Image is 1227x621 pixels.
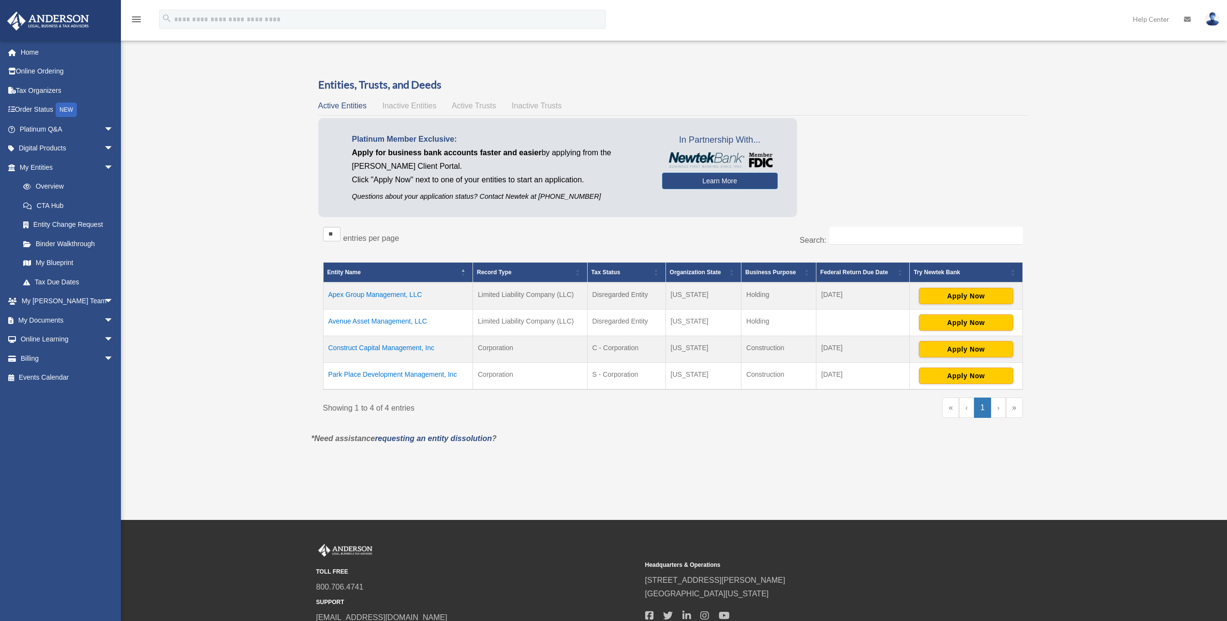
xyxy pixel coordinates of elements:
[919,368,1013,384] button: Apply Now
[14,196,123,215] a: CTA Hub
[662,173,778,189] a: Learn More
[587,336,665,363] td: C - Corporation
[352,173,648,187] p: Click "Apply Now" next to one of your entities to start an application.
[316,544,374,557] img: Anderson Advisors Platinum Portal
[7,158,123,177] a: My Entitiesarrow_drop_down
[131,17,142,25] a: menu
[7,368,128,387] a: Events Calendar
[7,139,128,158] a: Digital Productsarrow_drop_down
[919,314,1013,331] button: Apply Now
[974,398,991,418] a: 1
[56,103,77,117] div: NEW
[318,102,367,110] span: Active Entities
[323,263,473,283] th: Entity Name: Activate to invert sorting
[816,282,910,310] td: [DATE]
[104,139,123,159] span: arrow_drop_down
[7,100,128,120] a: Order StatusNEW
[741,363,816,390] td: Construction
[816,363,910,390] td: [DATE]
[512,102,562,110] span: Inactive Trusts
[14,215,123,235] a: Entity Change Request
[14,177,118,196] a: Overview
[1205,12,1220,26] img: User Pic
[670,269,721,276] span: Organization State
[352,191,648,203] p: Questions about your application status? Contact Newtek at [PHONE_NUMBER]
[473,310,588,336] td: Limited Liability Company (LLC)
[4,12,92,30] img: Anderson Advisors Platinum Portal
[316,597,638,607] small: SUPPORT
[473,363,588,390] td: Corporation
[665,310,741,336] td: [US_STATE]
[665,363,741,390] td: [US_STATE]
[14,272,123,292] a: Tax Due Dates
[7,292,128,311] a: My [PERSON_NAME] Teamarrow_drop_down
[741,336,816,363] td: Construction
[587,263,665,283] th: Tax Status: Activate to sort
[311,434,497,443] em: *Need assistance ?
[741,263,816,283] th: Business Purpose: Activate to sort
[7,330,128,349] a: Online Learningarrow_drop_down
[919,341,1013,357] button: Apply Now
[473,263,588,283] th: Record Type: Activate to sort
[587,363,665,390] td: S - Corporation
[352,146,648,173] p: by applying from the [PERSON_NAME] Client Portal.
[7,81,128,100] a: Tax Organizers
[477,269,512,276] span: Record Type
[816,263,910,283] th: Federal Return Due Date: Activate to sort
[665,282,741,310] td: [US_STATE]
[473,336,588,363] td: Corporation
[327,269,361,276] span: Entity Name
[665,263,741,283] th: Organization State: Activate to sort
[7,310,128,330] a: My Documentsarrow_drop_down
[745,269,796,276] span: Business Purpose
[323,336,473,363] td: Construct Capital Management, Inc
[104,158,123,177] span: arrow_drop_down
[665,336,741,363] td: [US_STATE]
[473,282,588,310] td: Limited Liability Company (LLC)
[343,234,399,242] label: entries per page
[352,148,542,157] span: Apply for business bank accounts faster and easier
[7,62,128,81] a: Online Ordering
[587,282,665,310] td: Disregarded Entity
[104,330,123,350] span: arrow_drop_down
[919,288,1013,304] button: Apply Now
[645,560,967,570] small: Headquarters & Operations
[667,152,773,168] img: NewtekBankLogoSM.png
[942,398,959,418] a: First
[914,266,1007,278] div: Try Newtek Bank
[14,234,123,253] a: Binder Walkthrough
[104,349,123,369] span: arrow_drop_down
[1006,398,1023,418] a: Last
[7,43,128,62] a: Home
[131,14,142,25] i: menu
[741,310,816,336] td: Holding
[316,567,638,577] small: TOLL FREE
[452,102,496,110] span: Active Trusts
[645,590,769,598] a: [GEOGRAPHIC_DATA][US_STATE]
[323,310,473,336] td: Avenue Asset Management, LLC
[323,282,473,310] td: Apex Group Management, LLC
[323,398,666,415] div: Showing 1 to 4 of 4 entries
[323,363,473,390] td: Park Place Development Management, Inc
[104,310,123,330] span: arrow_drop_down
[7,349,128,368] a: Billingarrow_drop_down
[991,398,1006,418] a: Next
[104,292,123,311] span: arrow_drop_down
[662,133,778,148] span: In Partnership With...
[591,269,621,276] span: Tax Status
[741,282,816,310] td: Holding
[816,336,910,363] td: [DATE]
[318,77,1028,92] h3: Entities, Trusts, and Deeds
[645,576,785,584] a: [STREET_ADDRESS][PERSON_NAME]
[587,310,665,336] td: Disregarded Entity
[316,583,364,591] a: 800.706.4741
[375,434,492,443] a: requesting an entity dissolution
[104,119,123,139] span: arrow_drop_down
[910,263,1022,283] th: Try Newtek Bank : Activate to sort
[382,102,436,110] span: Inactive Entities
[820,269,888,276] span: Federal Return Due Date
[959,398,974,418] a: Previous
[162,13,172,24] i: search
[352,133,648,146] p: Platinum Member Exclusive:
